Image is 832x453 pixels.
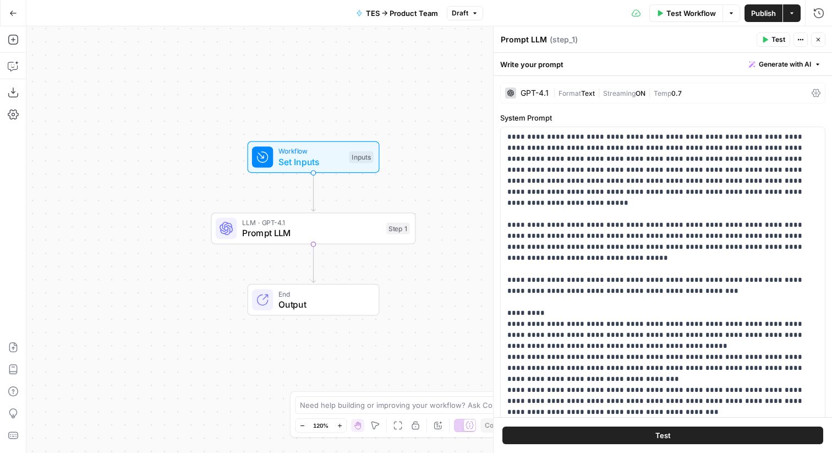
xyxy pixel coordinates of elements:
span: LLM · GPT-4.1 [242,217,381,228]
g: Edge from step_1 to end [311,244,315,283]
button: Draft [447,6,483,20]
div: Inputs [349,151,373,163]
span: | [595,87,603,98]
div: LLM · GPT-4.1Prompt LLMStep 1 [211,212,416,244]
span: Generate with AI [759,59,811,69]
span: Streaming [603,89,636,97]
span: Format [559,89,581,97]
div: EndOutput [211,284,416,316]
button: TES -> Product Team [349,4,445,22]
textarea: Prompt LLM [501,34,547,45]
span: ( step_1 ) [550,34,578,45]
span: Test [655,430,671,441]
span: 120% [313,421,329,430]
label: System Prompt [500,112,825,123]
g: Edge from start to step_1 [311,173,315,211]
span: Draft [452,8,468,18]
div: Step 1 [386,222,410,234]
button: Test [502,427,823,444]
span: End [278,288,368,299]
button: Test Workflow [649,4,722,22]
span: | [553,87,559,98]
span: Test [771,35,785,45]
span: Workflow [278,146,344,156]
span: Temp [654,89,671,97]
button: Generate with AI [745,57,825,72]
span: Publish [751,8,776,19]
div: GPT-4.1 [521,89,549,97]
button: Copy [480,418,506,433]
span: Output [278,298,368,311]
span: Test Workflow [666,8,716,19]
span: 0.7 [671,89,682,97]
button: Test [757,32,790,47]
div: WorkflowSet InputsInputs [211,141,416,173]
span: Prompt LLM [242,226,381,239]
div: Write your prompt [494,53,832,75]
span: Copy [485,421,501,430]
button: Publish [745,4,782,22]
span: ON [636,89,645,97]
span: | [645,87,654,98]
span: TES -> Product Team [366,8,438,19]
span: Set Inputs [278,155,344,168]
span: Text [581,89,595,97]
